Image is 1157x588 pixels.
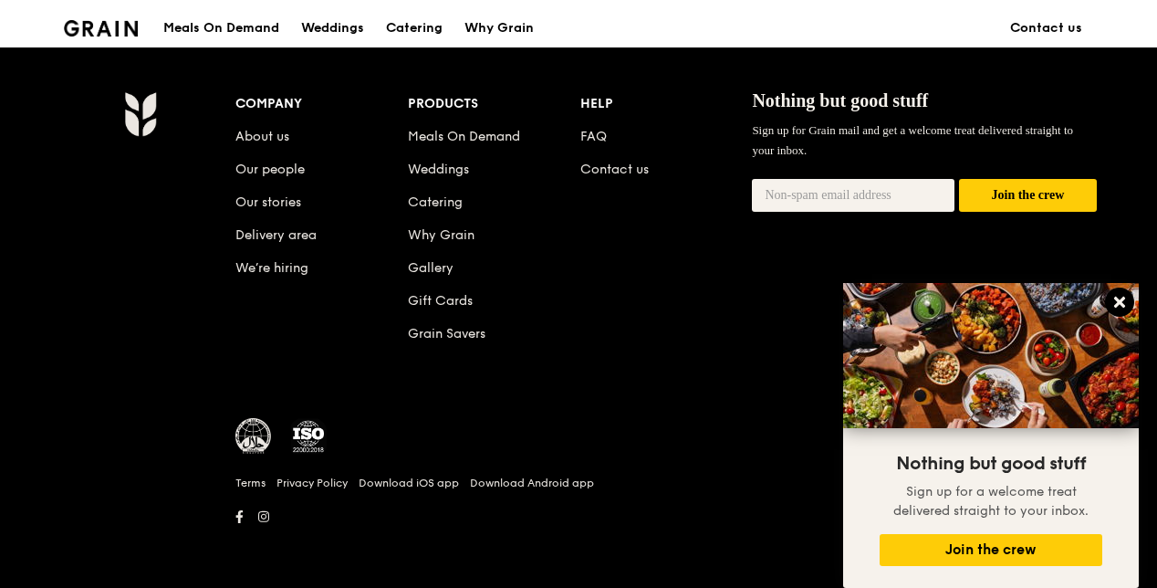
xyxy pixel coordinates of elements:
div: Weddings [301,1,364,56]
a: Terms [235,476,266,490]
a: About us [235,129,289,144]
div: Help [580,91,753,117]
button: Close [1105,288,1134,317]
span: Nothing but good stuff [896,453,1086,475]
a: Our stories [235,194,301,210]
h6: Revision [53,530,1104,544]
img: ISO Certified [290,418,327,455]
img: Grain [64,20,138,37]
div: Catering [386,1,443,56]
span: Sign up for Grain mail and get a welcome treat delivered straight to your inbox. [752,123,1073,157]
a: Catering [408,194,463,210]
a: Weddings [290,1,375,56]
span: Nothing but good stuff [752,90,928,110]
a: Weddings [408,162,469,177]
a: Grain Savers [408,326,485,341]
a: Download Android app [470,476,594,490]
button: Join the crew [880,534,1102,566]
span: Sign up for a welcome treat delivered straight to your inbox. [893,484,1089,519]
div: Products [408,91,580,117]
a: Gift Cards [408,293,473,309]
img: Grain [124,91,156,137]
a: Gallery [408,260,453,276]
a: Catering [375,1,453,56]
a: Why Grain [453,1,545,56]
a: Privacy Policy [276,476,348,490]
button: Join the crew [959,179,1097,213]
a: We’re hiring [235,260,308,276]
input: Non-spam email address [752,179,954,212]
a: Contact us [999,1,1093,56]
a: Delivery area [235,227,317,243]
a: Meals On Demand [408,129,520,144]
div: Meals On Demand [163,1,279,56]
div: Company [235,91,408,117]
a: Why Grain [408,227,474,243]
a: Contact us [580,162,649,177]
img: MUIS Halal Certified [235,418,272,455]
a: Download iOS app [359,476,459,490]
a: Our people [235,162,305,177]
div: Why Grain [464,1,534,56]
a: FAQ [580,129,607,144]
img: DSC07876-Edit02-Large.jpeg [843,283,1139,428]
